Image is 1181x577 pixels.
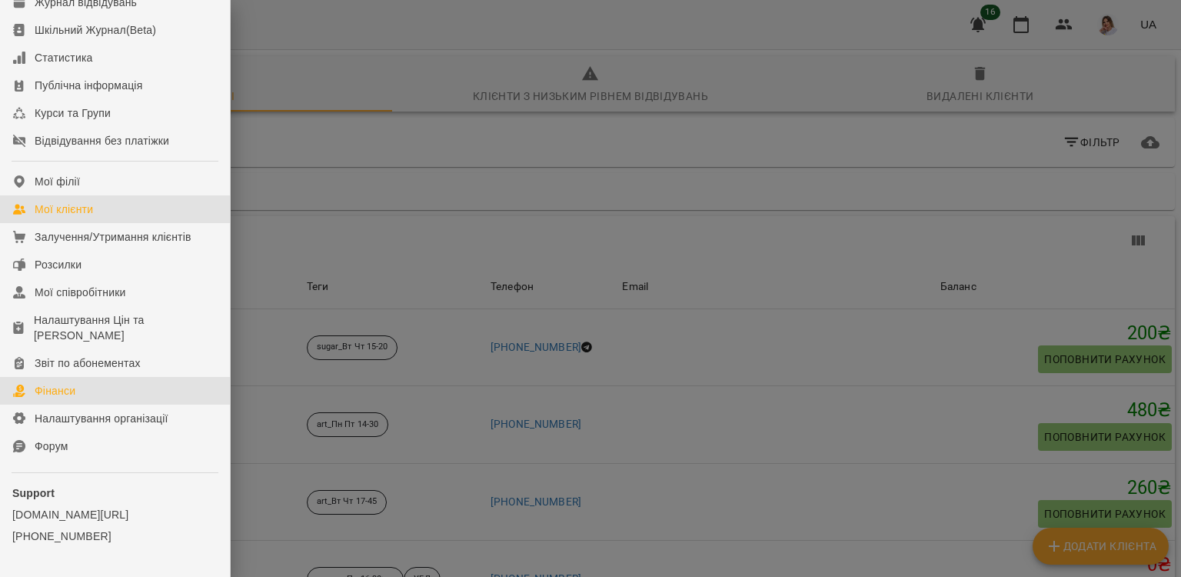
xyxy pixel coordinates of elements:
[35,355,141,371] div: Звіт по абонементах
[35,383,75,399] div: Фінанси
[35,411,168,426] div: Налаштування організації
[12,507,218,522] a: [DOMAIN_NAME][URL]
[35,285,126,300] div: Мої співробітники
[12,529,218,544] a: [PHONE_NUMBER]
[35,174,80,189] div: Мої філії
[35,22,156,38] div: Шкільний Журнал(Beta)
[35,257,82,272] div: Розсилки
[34,312,218,343] div: Налаштування Цін та [PERSON_NAME]
[35,50,93,65] div: Статистика
[35,133,169,148] div: Відвідування без платіжки
[35,229,191,245] div: Залучення/Утримання клієнтів
[35,78,142,93] div: Публічна інформація
[35,439,68,454] div: Форум
[35,202,93,217] div: Мої клієнти
[35,105,111,121] div: Курси та Групи
[12,485,218,501] p: Support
